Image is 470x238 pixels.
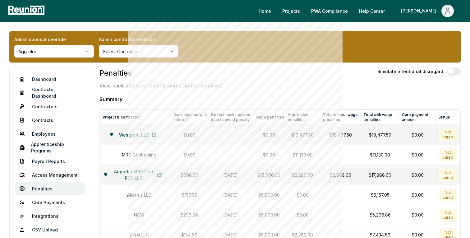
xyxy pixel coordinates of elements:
p: $0.00 [257,132,281,138]
p: $17,888.60 [365,172,396,178]
p: $157.05 [174,192,204,198]
a: Apprenticeship Programs [15,141,85,154]
th: Project & contractor [100,110,171,125]
div: $0.00 [403,172,432,178]
div: Not cured [439,129,456,141]
a: Cure Payments [15,196,85,208]
a: Contractor Dashboard [15,86,85,99]
a: Dashboard [15,73,85,85]
h3: Penalties [99,68,222,79]
a: CSV Upload [15,223,85,236]
td: - [208,145,253,165]
a: Projects [277,5,305,17]
td: - [320,205,361,225]
div: Not cured [439,189,456,201]
a: Payroll Reports [15,155,85,167]
p: $0.00 [174,152,204,158]
td: - [320,145,361,165]
th: Apprentice penalties [285,110,320,125]
h1: Zeps LLC [130,231,149,238]
div: $0.00 [403,192,432,198]
td: - [208,125,253,145]
label: Admin sponsor override [14,36,94,43]
h1: MRC Contracting [122,152,156,158]
a: Access Management [15,169,85,181]
td: - [320,185,361,205]
h4: Summary [99,96,461,103]
p: $0.00 [174,132,204,138]
p: $0.00 [257,152,281,158]
p: $5,000.00 [257,231,281,238]
th: Total with wage penalties [361,110,399,125]
h1: Alterrus LLC [127,192,151,198]
p: $15,000.00 [257,172,281,178]
th: Status [435,110,460,125]
div: Not cured [439,149,456,161]
div: $0.00 [403,212,432,218]
p: $608.60 [174,172,204,178]
h1: [DATE] [212,212,249,218]
th: Total without wage penalties [320,110,361,125]
a: Home [254,5,276,17]
th: Wage penalties [253,110,285,125]
div: $0.00 [403,132,432,138]
p: $2,280.00 [289,231,317,238]
div: $0.00 [403,152,432,158]
p: $2,888.60 [324,172,357,178]
th: Back pay due with interest [171,110,208,125]
p: $0.00 [289,212,317,218]
a: PWA Compliance [306,5,353,17]
p: $19,477.50 [289,132,317,138]
p: $7,434.69 [365,231,396,238]
p: $11,130.00 [289,152,317,158]
div: Not cured [439,169,456,181]
label: Simulate intentional disregard [377,68,443,75]
a: Integrations [15,210,85,222]
p: $5,296.86 [365,212,396,218]
th: Earliest back pay due date to avoid penalty [208,110,253,125]
div: $0.00 [403,231,432,238]
a: Help Center [354,5,390,17]
p: $11,130.00 [365,152,396,158]
p: View back pay requirements and potential penalties. [99,82,222,89]
p: $19,477.50 [324,132,357,138]
h1: [DATE] [212,231,249,238]
p: $5,157.05 [365,192,396,198]
nav: Main [254,5,464,17]
a: Aggreko MSR Grid PC2 LLC [108,169,167,181]
a: Contractors [15,100,85,113]
a: Employees [15,128,85,140]
th: Cure payment amount [399,110,435,125]
div: Not cured [439,209,456,221]
p: $5,000.00 [257,212,281,218]
p: $296.86 [174,212,204,218]
p: $5,000.00 [257,192,281,198]
a: Contracts [15,114,85,126]
p: $2,280.00 [289,172,317,178]
h1: [DATE] [212,172,249,178]
label: Admin contractor override [99,36,178,43]
div: [PERSON_NAME] [401,5,439,17]
p: $154.69 [174,231,204,238]
h1: NCW [134,212,145,218]
p: $0.00 [289,192,317,198]
a: Penalties [15,182,85,195]
h1: [DATE] [212,192,249,198]
button: [PERSON_NAME] [396,5,459,17]
a: Westport, LLC [114,128,162,141]
p: $19,477.50 [365,132,396,138]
